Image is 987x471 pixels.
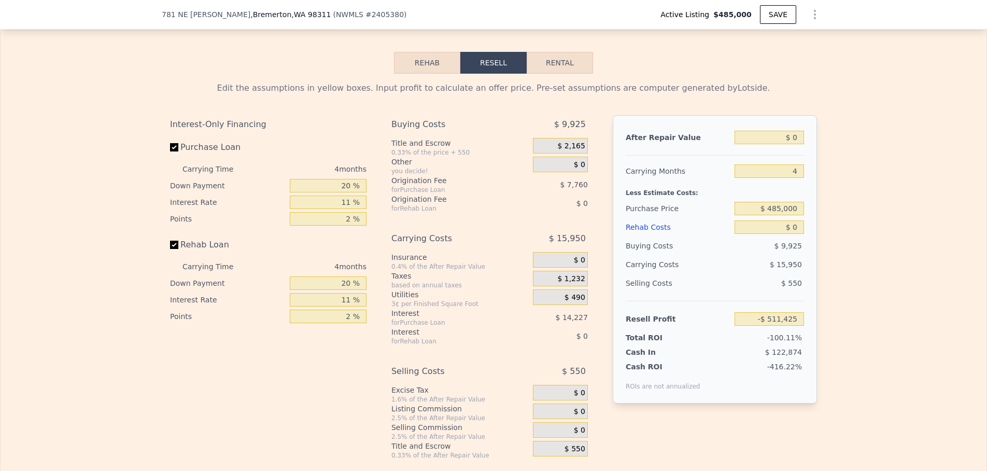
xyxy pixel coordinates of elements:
[574,389,585,398] span: $ 0
[565,293,585,302] span: $ 490
[336,10,363,19] span: NWMLS
[170,115,366,134] div: Interest-Only Financing
[391,337,507,345] div: for Rehab Loan
[391,138,529,148] div: Title and Escrow
[170,143,178,151] input: Purchase Loan
[391,441,529,451] div: Title and Escrow
[557,142,585,151] span: $ 2,165
[391,271,529,281] div: Taxes
[170,138,286,157] label: Purchase Loan
[391,308,507,318] div: Interest
[254,161,366,177] div: 4 months
[391,433,529,441] div: 2.5% of the After Repair Value
[391,422,529,433] div: Selling Commission
[391,404,529,414] div: Listing Commission
[576,332,588,340] span: $ 0
[170,211,286,227] div: Points
[713,9,752,20] span: $485,000
[626,362,700,372] div: Cash ROI
[170,292,286,308] div: Interest Rate
[626,181,804,199] div: Less Estimate Costs:
[576,199,588,207] span: $ 0
[565,445,585,454] span: $ 550
[527,52,593,74] button: Rental
[574,160,585,170] span: $ 0
[765,348,802,356] span: $ 122,874
[182,161,250,177] div: Carrying Time
[391,252,529,262] div: Insurance
[170,275,286,292] div: Down Payment
[391,362,507,381] div: Selling Costs
[170,82,817,94] div: Edit the assumptions in yellow boxes. Input profit to calculate an offer price. Pre-set assumptio...
[554,115,586,134] span: $ 9,925
[460,52,527,74] button: Resell
[626,218,730,237] div: Rehab Costs
[333,9,406,20] div: ( )
[162,9,250,20] span: 781 NE [PERSON_NAME]
[556,313,588,322] span: $ 14,227
[626,128,730,147] div: After Repair Value
[391,115,507,134] div: Buying Costs
[391,281,529,289] div: based on annual taxes
[767,363,802,371] span: -416.22%
[170,235,286,254] label: Rehab Loan
[391,194,507,204] div: Origination Fee
[394,52,460,74] button: Rehab
[391,385,529,395] div: Excise Tax
[170,308,286,325] div: Points
[391,148,529,157] div: 0.33% of the price + 550
[626,347,690,357] div: Cash In
[254,258,366,275] div: 4 months
[626,310,730,328] div: Resell Profit
[574,426,585,435] span: $ 0
[170,241,178,249] input: Rehab Loan
[626,237,730,255] div: Buying Costs
[391,395,529,404] div: 1.6% of the After Repair Value
[391,414,529,422] div: 2.5% of the After Repair Value
[760,5,796,24] button: SAVE
[391,300,529,308] div: 3¢ per Finished Square Foot
[774,242,802,250] span: $ 9,925
[391,167,529,175] div: you decide!
[391,157,529,167] div: Other
[391,318,507,327] div: for Purchase Loan
[626,333,690,343] div: Total ROI
[562,362,586,381] span: $ 550
[549,229,586,248] span: $ 15,950
[626,372,700,391] div: ROIs are not annualized
[767,334,802,342] span: -100.11%
[626,255,690,274] div: Carrying Costs
[770,260,802,269] span: $ 15,950
[170,194,286,211] div: Interest Rate
[574,407,585,417] span: $ 0
[391,327,507,337] div: Interest
[626,274,730,293] div: Selling Costs
[574,256,585,265] span: $ 0
[391,175,507,186] div: Origination Fee
[391,451,529,460] div: 0.33% of the After Repair Value
[805,4,825,25] button: Show Options
[250,9,331,20] span: , Bremerton
[781,279,802,287] span: $ 550
[391,262,529,271] div: 0.4% of the After Repair Value
[391,204,507,213] div: for Rehab Loan
[626,162,730,181] div: Carrying Months
[365,10,404,19] span: # 2405380
[391,186,507,194] div: for Purchase Loan
[391,229,507,248] div: Carrying Costs
[391,289,529,300] div: Utilities
[182,258,250,275] div: Carrying Time
[170,177,286,194] div: Down Payment
[291,10,331,19] span: , WA 98311
[660,9,713,20] span: Active Listing
[557,274,585,284] span: $ 1,232
[560,181,587,189] span: $ 7,760
[626,199,730,218] div: Purchase Price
